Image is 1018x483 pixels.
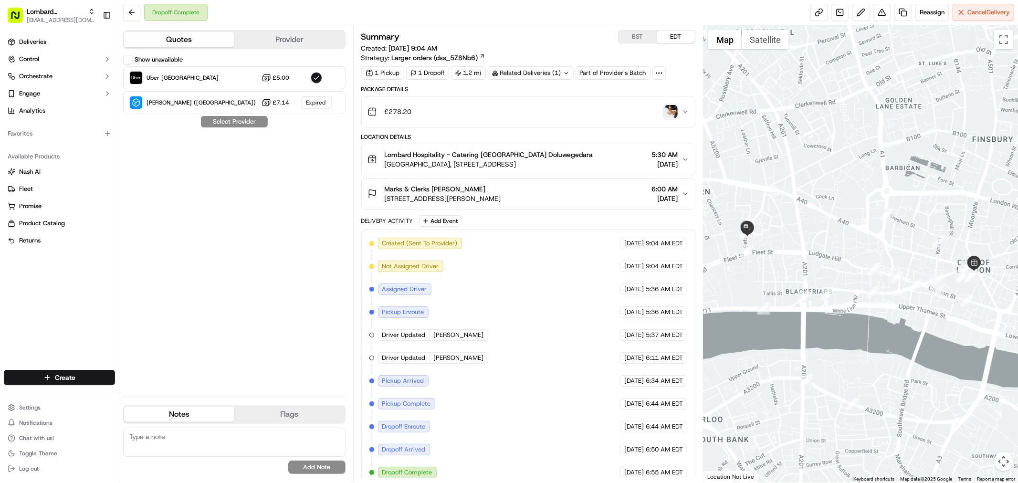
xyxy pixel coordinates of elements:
span: [DATE] [624,445,644,454]
a: Product Catalog [8,219,111,228]
div: 💻 [81,139,88,147]
span: 5:36 AM EDT [646,285,683,294]
span: Returns [19,236,41,245]
div: 1 Pickup [361,66,404,80]
a: Powered byPylon [67,161,115,169]
div: 6 [846,398,858,410]
span: Toggle Theme [19,450,57,457]
span: 6:44 AM EDT [646,399,683,408]
span: 6:34 AM EDT [646,377,683,385]
button: BST [619,31,657,43]
input: Got a question? Start typing here... [25,62,172,72]
button: Lombard Hospitality[EMAIL_ADDRESS][DOMAIN_NAME] [4,4,99,27]
button: Add Event [419,215,462,227]
div: 12 [881,209,893,221]
a: Promise [8,202,111,210]
span: [DATE] [624,262,644,271]
div: Location Not Live [703,471,758,483]
span: Pylon [95,162,115,169]
img: Uber UK [130,72,142,84]
span: 6:00 AM [651,184,678,194]
button: Show satellite imagery [742,30,789,49]
span: [DATE] 9:04 AM [389,44,438,52]
span: 5:36 AM EDT [646,308,683,316]
span: Created (Sent To Provider) [382,239,458,248]
div: 1.2 mi [451,66,486,80]
span: 6:55 AM EDT [646,468,683,477]
span: Knowledge Base [19,138,73,148]
span: [DATE] [624,422,644,431]
button: Keyboard shortcuts [853,476,894,483]
button: Lombard Hospitality [27,7,84,16]
button: Show street map [708,30,742,49]
button: Fleet [4,181,115,197]
span: 6:11 AM EDT [646,354,683,362]
span: Settings [19,404,41,411]
div: 35 [740,245,753,258]
a: Larger orders (dss_5Z8Nb6) [392,53,485,63]
span: Marks & Clerks [PERSON_NAME] [385,184,486,194]
a: Nash AI [8,168,111,176]
div: 📗 [10,139,17,147]
button: Settings [4,401,115,414]
span: Product Catalog [19,219,65,228]
button: £7.14 [262,98,290,107]
span: API Documentation [90,138,153,148]
div: 34 [867,263,880,276]
span: [DATE] [624,354,644,362]
div: Delivery Activity [361,217,413,225]
span: [DATE] [624,308,644,316]
div: 9 [867,286,879,299]
span: Dropoff Enroute [382,422,426,431]
span: 6:44 AM EDT [646,422,683,431]
div: Favorites [4,126,115,141]
span: Driver Updated [382,354,426,362]
button: Log out [4,462,115,475]
span: 9:04 AM EDT [646,262,683,271]
span: £7.14 [273,99,290,106]
span: Larger orders (dss_5Z8Nb6) [392,53,478,63]
button: Start new chat [162,94,174,105]
button: Notifications [4,416,115,430]
span: [DATE] [624,331,644,339]
span: Cancel Delivery [967,8,1010,17]
div: We're available if you need us! [32,101,121,108]
span: £278.20 [385,107,412,116]
span: Analytics [19,106,45,115]
span: Pickup Arrived [382,377,424,385]
span: [PERSON_NAME] [434,354,484,362]
button: [EMAIL_ADDRESS][DOMAIN_NAME] [27,16,95,24]
div: Start new chat [32,91,157,101]
button: Lombard Hospitality - Catering [GEOGRAPHIC_DATA] Doluwegedara[GEOGRAPHIC_DATA], [STREET_ADDRESS]5... [362,144,695,175]
button: Control [4,52,115,67]
div: 13 [891,271,903,283]
div: Related Deliveries (1) [488,66,574,80]
span: 9:04 AM EDT [646,239,683,248]
span: 5:37 AM EDT [646,331,683,339]
button: Engage [4,86,115,101]
span: Pickup Enroute [382,308,424,316]
label: Show unavailable [135,55,183,64]
div: 11 [933,235,945,248]
span: 6:50 AM EDT [646,445,683,454]
a: Terms (opens in new tab) [958,476,971,482]
div: 24 [757,302,770,315]
button: Provider [234,32,345,47]
div: Expired [301,96,332,109]
span: Assigned Driver [382,285,427,294]
span: [PERSON_NAME] ([GEOGRAPHIC_DATA]) [147,99,256,106]
button: Toggle fullscreen view [994,30,1013,49]
button: Flags [234,407,345,422]
span: [DATE] [651,159,678,169]
span: [DATE] [624,377,644,385]
span: Orchestrate [19,72,52,81]
span: Control [19,55,39,63]
span: [DATE] [624,468,644,477]
div: Strategy: [361,53,485,63]
button: Quotes [124,32,234,47]
button: Marks & Clerks [PERSON_NAME][STREET_ADDRESS][PERSON_NAME]6:00 AM[DATE] [362,178,695,209]
div: 7 [800,374,813,387]
span: Engage [19,89,40,98]
div: 1 Dropoff [406,66,449,80]
span: Dropoff Arrived [382,445,426,454]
